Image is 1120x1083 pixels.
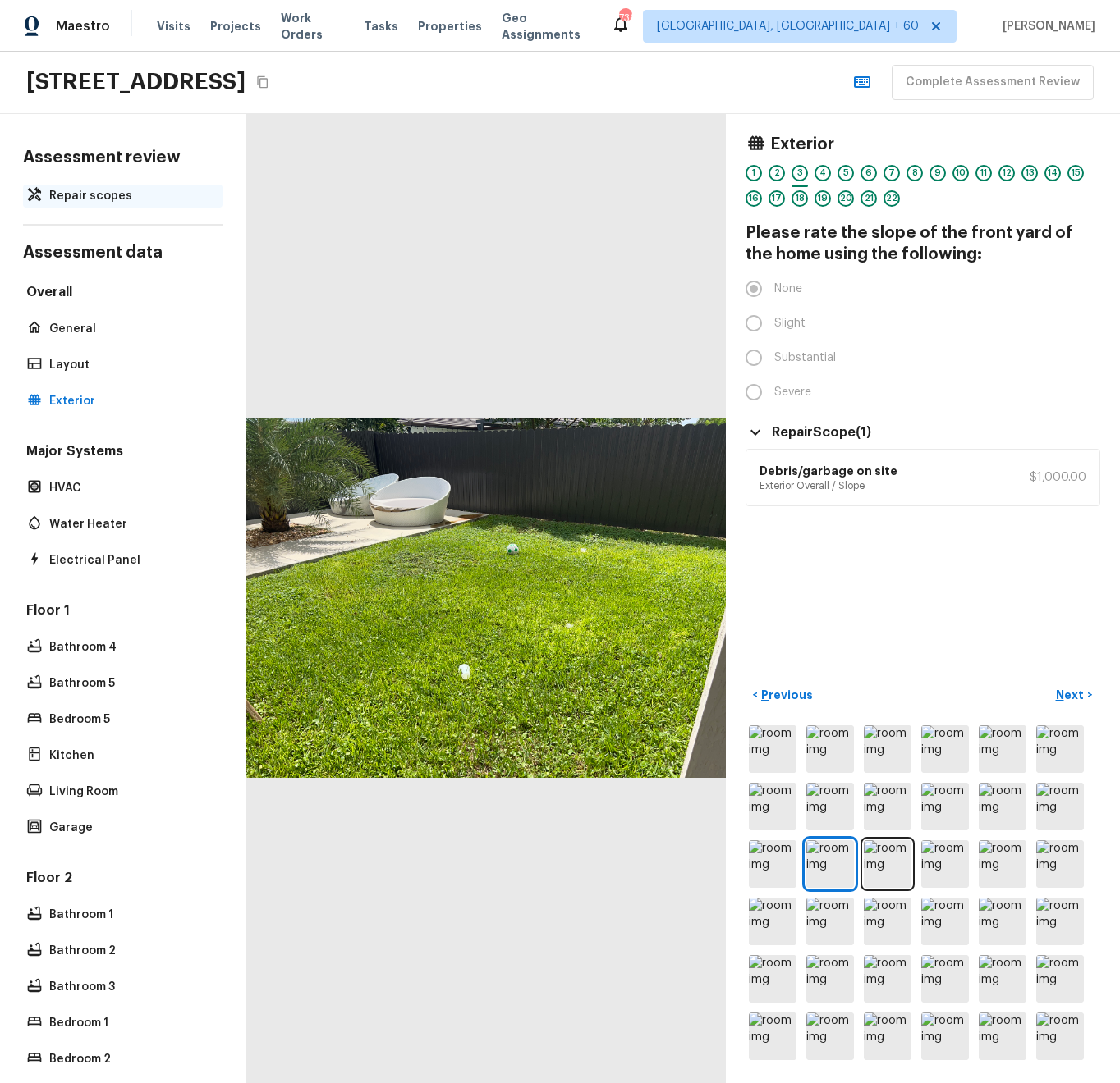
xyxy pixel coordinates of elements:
p: Garage [49,820,213,836]
img: room img [806,783,854,830]
h5: Floor 2 [23,869,223,890]
h5: Overall [23,283,223,304]
img: room img [921,840,969,888]
div: 9 [930,165,946,181]
p: Bathroom 1 [49,907,213,923]
div: 10 [952,165,969,181]
h4: Assessment data [23,242,223,267]
img: room img [864,783,911,830]
span: [PERSON_NAME] [996,18,1095,34]
p: Bedroom 2 [49,1051,213,1067]
img: room img [864,840,911,888]
div: 7 [884,165,900,181]
img: room img [979,1012,1026,1060]
div: 22 [884,190,900,207]
img: room img [1036,783,1084,830]
img: room img [979,898,1026,945]
img: room img [806,955,854,1003]
img: room img [864,955,911,1003]
span: Properties [418,18,482,34]
img: room img [921,955,969,1003]
p: Bedroom 5 [49,711,213,728]
p: $1,000.00 [1030,469,1086,486]
div: 1 [746,165,762,181]
h4: Please rate the slope of the front yard of the home using the following: [746,222,1100,265]
h4: Exterior [770,134,834,155]
p: Bathroom 2 [49,943,213,959]
div: 20 [838,190,854,207]
div: 2 [769,165,785,181]
img: room img [749,725,796,773]
img: room img [979,725,1026,773]
h5: Repair Scope ( 1 ) [772,423,871,441]
p: Layout [49,357,213,373]
span: Severe [774,384,811,400]
p: General [49,321,213,337]
h6: Debris/garbage on site [760,463,897,479]
p: Water Heater [49,516,213,532]
div: 12 [998,165,1015,181]
img: room img [921,1012,969,1060]
img: room img [1036,955,1084,1003]
div: 19 [815,190,831,207]
p: Next [1056,687,1087,703]
img: room img [749,840,796,888]
img: room img [1036,725,1084,773]
button: Copy Address [252,71,273,93]
p: Bathroom 4 [49,639,213,656]
p: Kitchen [49,747,213,764]
div: 14 [1044,165,1061,181]
h5: Major Systems [23,442,223,464]
p: HVAC [49,480,213,496]
span: None [774,281,802,297]
img: room img [806,898,854,945]
span: [GEOGRAPHIC_DATA], [GEOGRAPHIC_DATA] + 60 [657,18,919,34]
img: room img [1036,1012,1084,1060]
span: Slight [774,315,806,331]
div: 5 [838,165,854,181]
img: room img [806,725,854,773]
span: Substantial [774,350,836,366]
p: Living Room [49,784,213,800]
p: Exterior [49,393,213,409]
div: 21 [861,190,877,207]
img: room img [749,783,796,830]
p: Electrical Panel [49,552,213,569]
img: room img [921,725,969,773]
span: Maestro [56,18,110,34]
div: 4 [815,165,831,181]
span: Work Orders [281,10,344,43]
button: Next> [1048,682,1100,709]
div: 17 [769,190,785,207]
p: Previous [758,687,813,703]
div: 3 [792,165,808,181]
img: room img [749,1012,796,1060]
img: room img [749,955,796,1003]
span: Visits [157,18,190,34]
img: room img [921,783,969,830]
img: room img [979,955,1026,1003]
img: room img [979,840,1026,888]
h2: [STREET_ADDRESS] [26,67,246,97]
div: 8 [907,165,923,181]
p: Bedroom 1 [49,1015,213,1031]
img: room img [806,1012,854,1060]
div: 15 [1067,165,1084,181]
span: Geo Assignments [502,10,591,43]
img: room img [749,898,796,945]
p: Exterior Overall / Slope [760,479,897,492]
div: 18 [792,190,808,207]
p: Bathroom 5 [49,675,213,692]
span: Tasks [364,21,398,32]
button: <Previous [746,682,819,709]
img: room img [806,840,854,888]
p: Bathroom 3 [49,979,213,995]
img: room img [979,783,1026,830]
div: 16 [746,190,762,207]
div: 11 [975,165,992,181]
img: room img [1036,898,1084,945]
img: room img [1036,840,1084,888]
h4: Assessment review [23,147,223,168]
p: Repair scopes [49,188,213,204]
div: 736 [619,10,631,26]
